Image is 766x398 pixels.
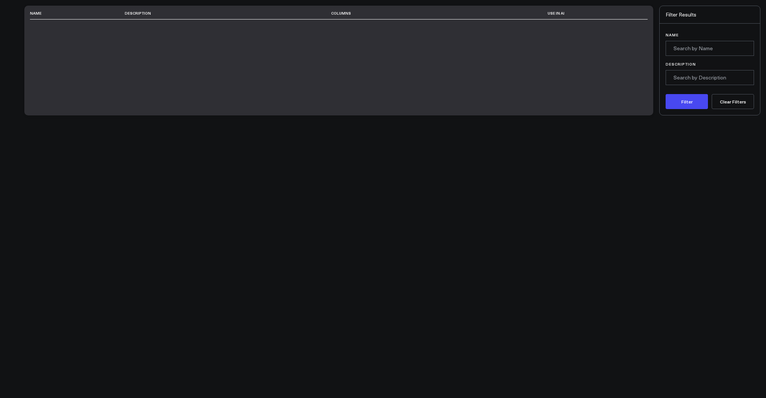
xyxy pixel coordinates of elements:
[125,7,331,19] th: Description
[30,7,125,19] th: Name
[666,33,754,37] label: Name
[660,6,760,24] div: Filter Results
[712,94,754,109] button: Clear Filters
[666,94,708,109] button: Filter
[489,7,624,19] th: Use in AI
[331,7,489,19] th: Columns
[666,70,754,85] input: Search by Description
[666,41,754,56] input: Search by Name
[666,62,754,66] label: Description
